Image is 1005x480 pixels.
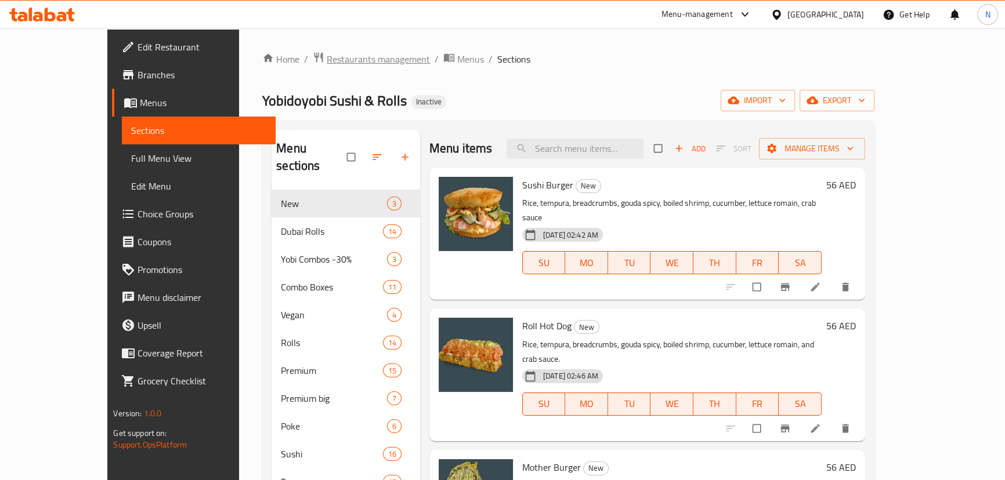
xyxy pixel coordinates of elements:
[608,392,651,416] button: TU
[384,337,401,348] span: 14
[384,365,401,376] span: 15
[741,254,775,271] span: FR
[647,137,671,159] span: Select section
[113,426,167,441] span: Get support on:
[138,68,266,82] span: Branches
[809,281,823,293] a: Edit menu item
[138,374,266,388] span: Grocery Checklist
[272,301,420,329] div: Vegan4
[272,329,420,357] div: Rolls14
[985,8,990,21] span: N
[741,395,775,412] span: FR
[281,363,382,377] div: Premium
[721,90,795,111] button: import
[522,176,573,194] span: Sushi Burger
[522,251,565,274] button: SU
[262,52,299,66] a: Home
[388,310,401,321] span: 4
[272,245,420,273] div: Yobi Combos -30%3
[576,179,601,192] span: New
[281,447,382,461] span: Sushi
[272,273,420,301] div: Combo Boxes11
[736,251,779,274] button: FR
[522,459,581,476] span: Mother Burger
[112,256,275,283] a: Promotions
[671,140,708,158] span: Add item
[281,252,386,266] span: Yobi Combos -30%
[313,52,430,67] a: Restaurants management
[411,97,446,107] span: Inactive
[388,254,401,265] span: 3
[661,8,733,21] div: Menu-management
[131,179,266,193] span: Edit Menu
[138,290,266,304] span: Menu disclaimer
[613,395,646,412] span: TU
[281,308,386,322] div: Vegan
[736,392,779,416] button: FR
[112,200,275,228] a: Choice Groups
[576,179,601,193] div: New
[140,96,266,110] span: Menus
[112,33,275,61] a: Edit Restaurant
[439,318,513,392] img: Roll Hot Dog
[384,226,401,237] span: 14
[565,251,608,274] button: MO
[388,421,401,432] span: 6
[522,317,572,334] span: Roll Hot Dog
[112,228,275,256] a: Coupons
[783,254,817,271] span: SA
[411,95,446,109] div: Inactive
[281,391,386,405] span: Premium big
[698,254,732,271] span: TH
[112,339,275,367] a: Coverage Report
[138,40,266,54] span: Edit Restaurant
[388,393,401,404] span: 7
[522,196,822,225] p: Rice, tempura, breadcrumbs, gouda spicy, boiled shrimp, cucumber, lettuce romain, crab sauce
[272,384,420,412] div: Premium big7
[138,207,266,221] span: Choice Groups
[527,395,561,412] span: SU
[138,318,266,332] span: Upsell
[112,283,275,311] a: Menu disclaimer
[383,447,402,461] div: items
[783,395,817,412] span: SA
[387,419,402,433] div: items
[655,395,689,412] span: WE
[272,357,420,384] div: Premium15
[574,321,599,334] span: New
[272,412,420,440] div: Poke6
[809,93,865,108] span: export
[693,392,736,416] button: TH
[340,146,364,168] span: Select all sections
[387,391,402,405] div: items
[779,251,822,274] button: SA
[570,395,603,412] span: MO
[800,90,874,111] button: export
[272,190,420,217] div: New3
[364,144,392,170] span: Sort sections
[384,282,401,293] span: 11
[281,197,386,210] span: New
[772,416,800,441] button: Branch-specific-item
[327,52,430,66] span: Restaurants management
[281,419,386,433] div: Poke
[650,392,693,416] button: WE
[113,406,142,421] span: Version:
[138,263,266,277] span: Promotions
[809,423,823,434] a: Edit menu item
[527,254,561,271] span: SU
[384,449,401,460] span: 16
[833,416,861,441] button: delete
[281,280,382,294] div: Combo Boxes
[276,140,347,174] h2: Menu sections
[443,52,484,67] a: Menus
[826,177,856,193] h6: 56 AED
[144,406,162,421] span: 1.0.0
[826,318,856,334] h6: 56 AED
[565,392,608,416] button: MO
[383,336,402,350] div: items
[131,151,266,165] span: Full Menu View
